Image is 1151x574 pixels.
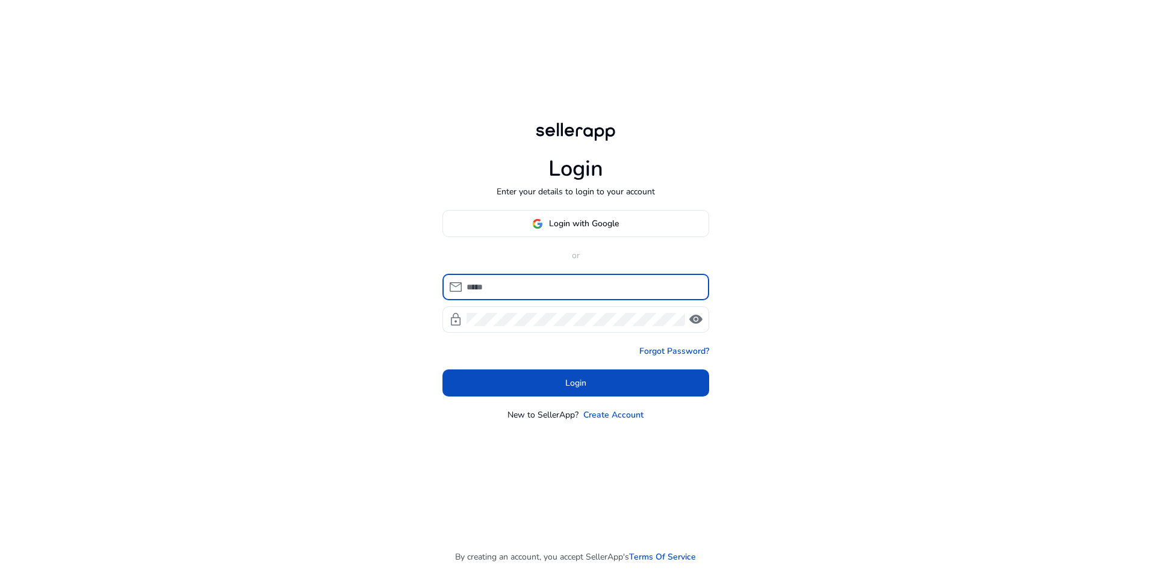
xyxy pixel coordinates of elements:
span: lock [448,312,463,327]
button: Login with Google [442,210,709,237]
a: Forgot Password? [639,345,709,357]
span: Login [565,377,586,389]
span: mail [448,280,463,294]
a: Create Account [583,409,644,421]
span: visibility [689,312,703,327]
h1: Login [548,156,603,182]
span: Login with Google [549,217,619,230]
p: Enter your details to login to your account [497,185,655,198]
p: or [442,249,709,262]
button: Login [442,369,709,397]
img: google-logo.svg [532,218,543,229]
a: Terms Of Service [629,551,696,563]
p: New to SellerApp? [507,409,579,421]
